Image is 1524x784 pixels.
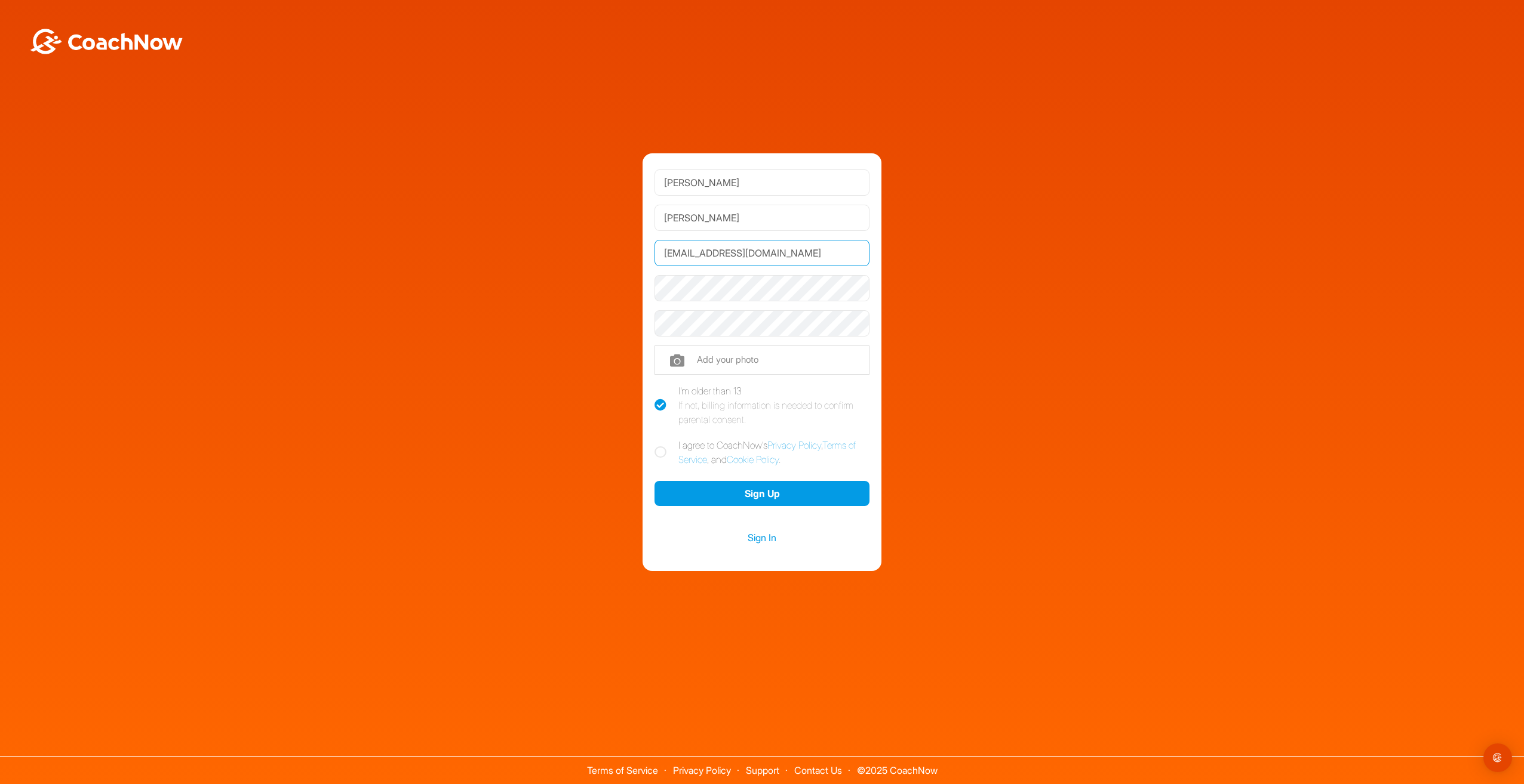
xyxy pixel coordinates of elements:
[678,439,856,465] a: Terms of Service
[851,757,944,775] span: © 2025 CoachNow
[29,29,184,54] img: BwLJSsUCoWCh5upNqxVrqldRgqLPVwmV24tXu5FoVAoFEpwwqQ3VIfuoInZCoVCoTD4vwADAC3ZFMkVEQFDAAAAAElFTkSuQmCC
[767,439,821,451] a: Privacy Policy
[1483,743,1512,772] div: Open Intercom Messenger
[655,481,869,507] button: Sign Up
[655,240,869,266] input: Email
[655,205,869,231] input: Last Name
[746,764,779,776] a: Support
[655,438,869,467] label: I agree to CoachNow's , , and .
[678,384,869,427] div: I'm older than 13
[678,398,869,427] div: If not, billing information is needed to confirm parental consent.
[673,764,731,776] a: Privacy Policy
[587,764,658,776] a: Terms of Service
[727,453,779,465] a: Cookie Policy
[794,764,842,776] a: Contact Us
[655,530,869,545] a: Sign In
[655,169,869,196] input: First Name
